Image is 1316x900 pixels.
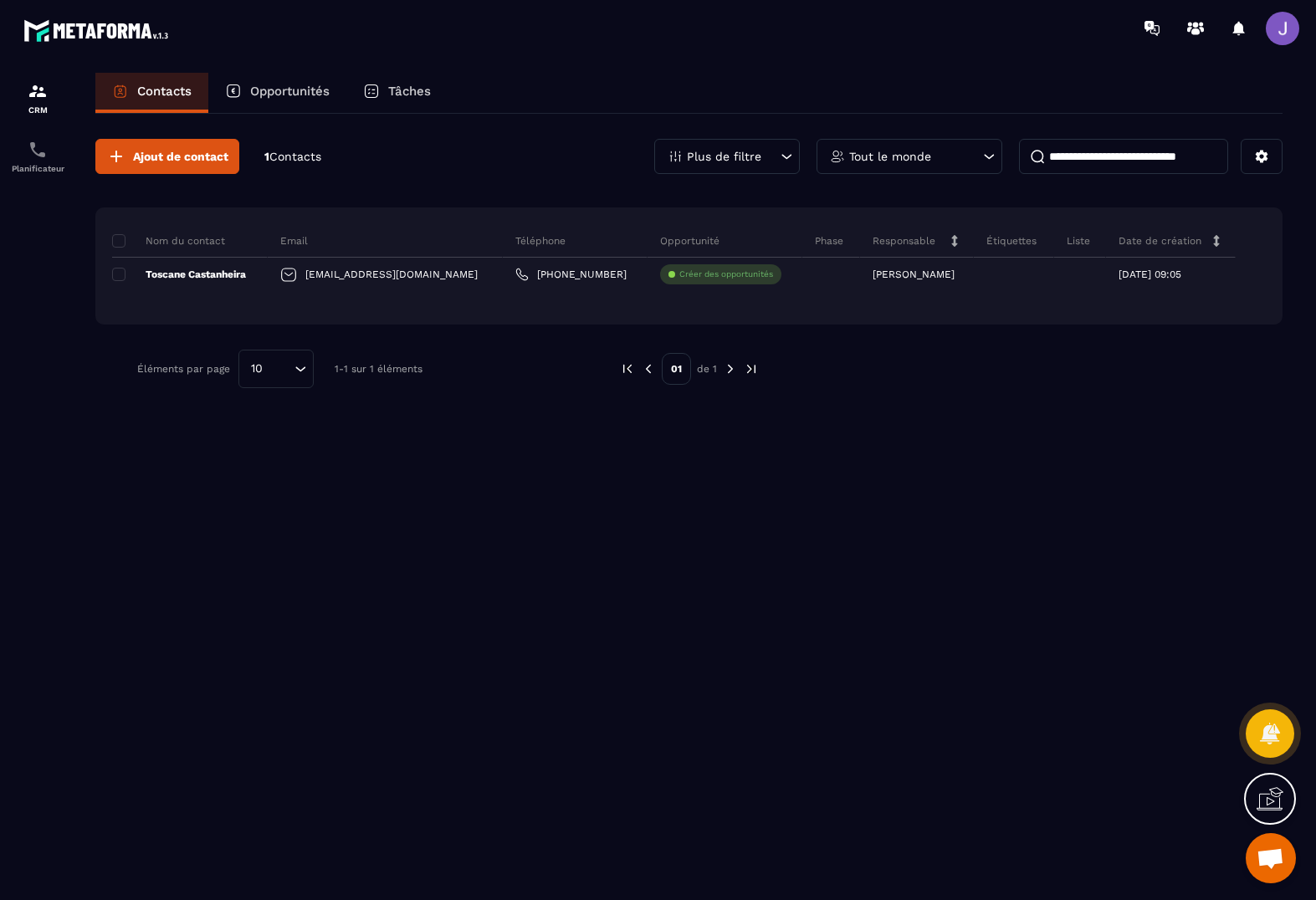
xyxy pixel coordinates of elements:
[280,234,308,248] p: Email
[4,105,71,115] p: CRM
[660,234,719,248] p: Opportunité
[137,84,192,99] p: Contacts
[697,362,717,376] p: de 1
[28,81,48,101] img: formation
[238,350,314,388] div: Search for option
[208,73,346,113] a: Opportunités
[687,151,761,162] p: Plus de filtre
[873,234,935,248] p: Responsable
[28,140,48,160] img: scheduler
[264,149,321,165] p: 1
[1119,234,1201,248] p: Date de création
[269,150,321,163] span: Contacts
[112,268,246,281] p: Toscane Castanheira
[620,361,635,376] img: prev
[849,151,931,162] p: Tout le monde
[23,15,174,46] img: logo
[1119,268,1181,280] p: [DATE] 09:05
[4,164,71,173] p: Planificateur
[4,69,71,127] a: formationformationCRM
[873,268,955,280] p: [PERSON_NAME]
[641,361,656,376] img: prev
[679,268,773,280] p: Créer des opportunités
[1246,833,1296,883] div: Ouvrir le chat
[662,353,691,385] p: 01
[112,234,225,248] p: Nom du contact
[1067,234,1090,248] p: Liste
[137,363,230,375] p: Éléments par page
[388,84,431,99] p: Tâches
[250,84,330,99] p: Opportunités
[4,127,71,186] a: schedulerschedulerPlanificateur
[986,234,1037,248] p: Étiquettes
[815,234,843,248] p: Phase
[133,148,228,165] span: Ajout de contact
[744,361,759,376] img: next
[245,360,269,378] span: 10
[95,73,208,113] a: Contacts
[346,73,448,113] a: Tâches
[95,139,239,174] button: Ajout de contact
[335,363,422,375] p: 1-1 sur 1 éléments
[269,360,290,378] input: Search for option
[515,268,627,281] a: [PHONE_NUMBER]
[515,234,566,248] p: Téléphone
[723,361,738,376] img: next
